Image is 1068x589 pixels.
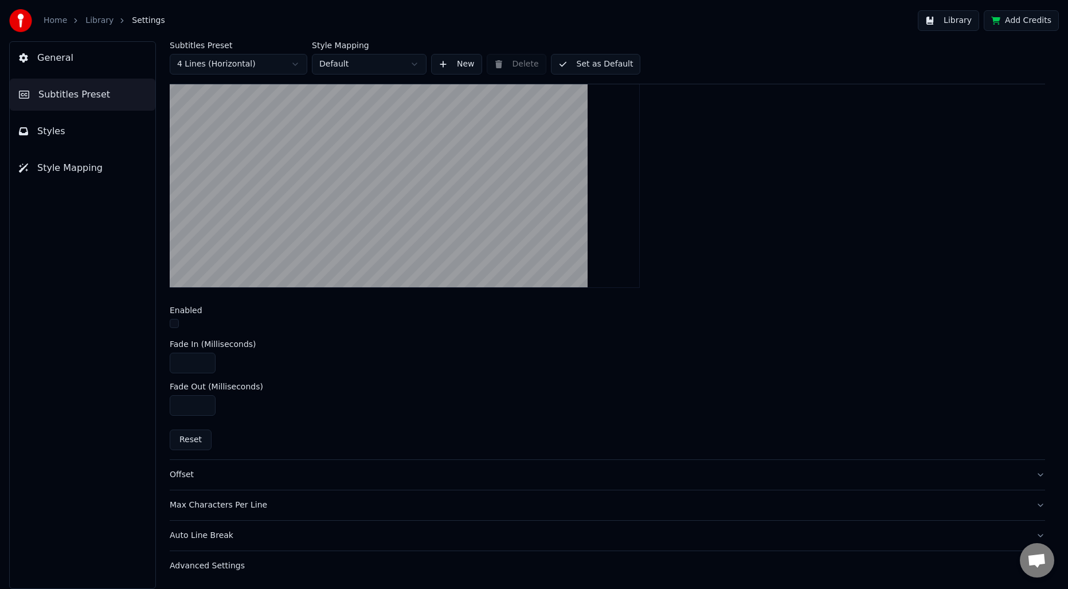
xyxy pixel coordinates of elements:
div: Open chat [1020,543,1054,578]
span: General [37,51,73,65]
label: Enabled [170,306,202,314]
button: New [431,54,482,75]
button: Advanced Settings [170,551,1045,581]
span: Subtitles Preset [38,88,110,102]
div: Auto Line Break [170,530,1027,541]
label: Fade In (Milliseconds) [170,340,256,348]
span: Settings [132,15,165,26]
div: Advanced Settings [170,560,1027,572]
button: Library [918,10,979,31]
a: Library [85,15,114,26]
button: General [10,42,155,74]
label: Subtitles Preset [170,41,307,49]
button: Auto Line Break [170,521,1045,551]
span: Style Mapping [37,161,103,175]
button: Add Credits [984,10,1059,31]
nav: breadcrumb [44,15,165,26]
span: Styles [37,124,65,138]
button: Offset [170,460,1045,490]
button: Styles [10,115,155,147]
button: Reset [170,430,212,450]
button: Set as Default [551,54,641,75]
label: Fade Out (Milliseconds) [170,383,263,391]
a: Home [44,15,67,26]
div: Max Characters Per Line [170,500,1027,511]
div: Offset [170,469,1027,481]
label: Style Mapping [312,41,427,49]
button: Style Mapping [10,152,155,184]
button: Max Characters Per Line [170,490,1045,520]
button: Subtitles Preset [10,79,155,111]
img: youka [9,9,32,32]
